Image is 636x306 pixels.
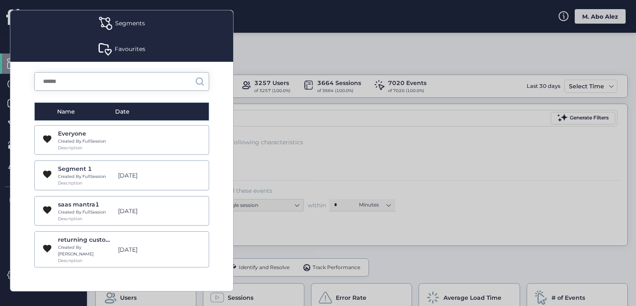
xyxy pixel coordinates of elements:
div: Description [58,180,81,187]
div: Segments [115,19,145,28]
div: Segment 1 [58,164,113,173]
div: Favourites [115,44,145,53]
div: [DATE] [114,206,173,216]
div: saas mantra1 [58,200,113,209]
div: Segments [10,10,233,36]
div: Date [115,107,178,116]
div: Created By FullSession [58,209,113,216]
div: Favourites [10,36,233,62]
div: returning customers [58,235,113,244]
div: Description [58,216,81,222]
div: Created By FullSession [58,138,113,145]
div: [DATE] [114,245,173,254]
div: Everyone [58,129,113,138]
div: Description [58,145,81,151]
div: Created By FullSession [58,173,113,180]
div: [DATE] [114,171,173,180]
div: Name [57,107,115,116]
div: Created By [PERSON_NAME] [58,244,113,257]
div: Description [58,257,81,264]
